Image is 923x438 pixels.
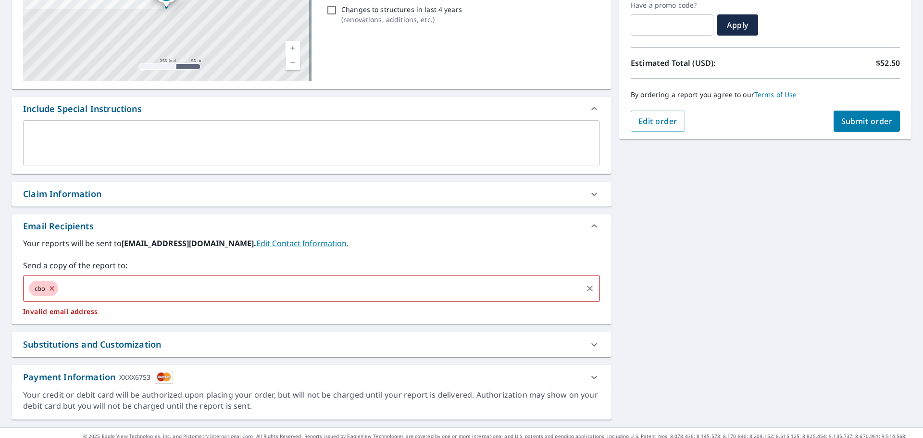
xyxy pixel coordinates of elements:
div: Email Recipients [23,220,94,233]
p: Changes to structures in last 4 years [341,4,462,14]
a: Terms of Use [754,90,797,99]
div: Payment InformationXXXX6753cardImage [12,365,611,389]
span: Submit order [841,116,893,126]
a: EditContactInfo [256,238,349,249]
label: Send a copy of the report to: [23,260,600,271]
button: Clear [583,282,597,295]
div: Payment Information [23,371,173,384]
button: Apply [717,14,758,36]
div: Substitutions and Customization [12,332,611,357]
p: $52.50 [876,57,900,69]
div: Claim Information [12,182,611,206]
div: cbo [29,281,58,296]
a: Current Level 17, Zoom In [286,41,300,55]
span: cbo [29,284,51,293]
p: By ordering a report you agree to our [631,90,900,99]
div: Include Special Instructions [23,102,142,115]
button: Submit order [834,111,900,132]
p: ( renovations, additions, etc. ) [341,14,462,25]
a: Current Level 17, Zoom Out [286,55,300,70]
label: Your reports will be sent to [23,238,600,249]
p: Invalid email address [23,307,600,316]
div: Email Recipients [12,214,611,238]
label: Have a promo code? [631,1,713,10]
img: cardImage [155,371,173,384]
div: Include Special Instructions [12,97,611,120]
p: Estimated Total (USD): [631,57,765,69]
div: Claim Information [23,188,101,200]
div: Substitutions and Customization [23,338,161,351]
span: Apply [725,20,750,30]
div: Your credit or debit card will be authorized upon placing your order, but will not be charged unt... [23,389,600,412]
b: [EMAIL_ADDRESS][DOMAIN_NAME]. [122,238,256,249]
button: Edit order [631,111,685,132]
span: Edit order [638,116,677,126]
div: XXXX6753 [119,371,150,384]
